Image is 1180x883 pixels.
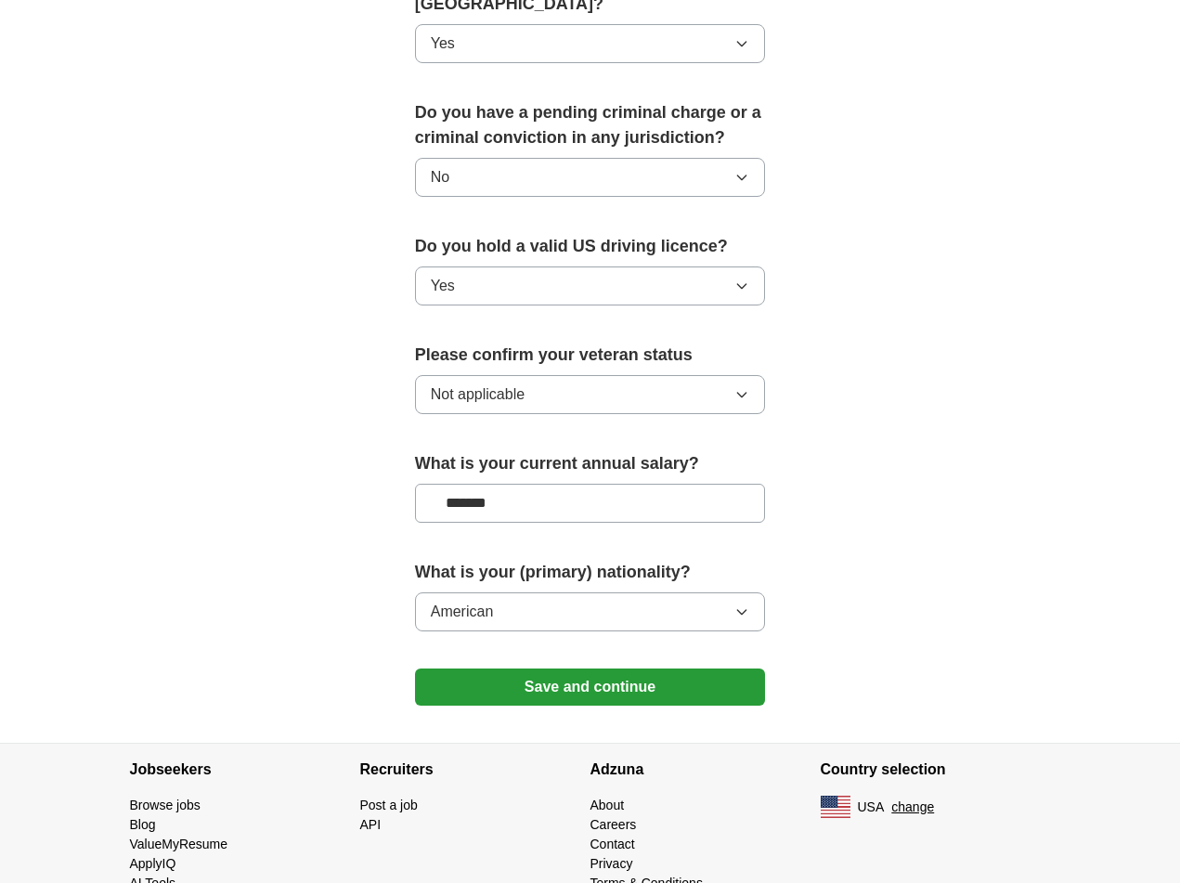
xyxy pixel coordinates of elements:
[821,796,850,818] img: US flag
[130,837,228,851] a: ValueMyResume
[415,100,766,150] label: Do you have a pending criminal charge or a criminal conviction in any jurisdiction?
[415,451,766,476] label: What is your current annual salary?
[415,375,766,414] button: Not applicable
[431,166,449,188] span: No
[415,592,766,631] button: American
[415,669,766,706] button: Save and continue
[590,856,633,871] a: Privacy
[431,383,525,406] span: Not applicable
[858,798,885,817] span: USA
[360,817,382,832] a: API
[415,266,766,305] button: Yes
[590,817,637,832] a: Careers
[415,343,766,368] label: Please confirm your veteran status
[821,744,1051,796] h4: Country selection
[415,560,766,585] label: What is your (primary) nationality?
[415,158,766,197] button: No
[415,24,766,63] button: Yes
[590,837,635,851] a: Contact
[130,798,201,812] a: Browse jobs
[590,798,625,812] a: About
[360,798,418,812] a: Post a job
[415,234,766,259] label: Do you hold a valid US driving licence?
[431,32,455,55] span: Yes
[431,601,494,623] span: American
[130,856,176,871] a: ApplyIQ
[130,817,156,832] a: Blog
[431,275,455,297] span: Yes
[891,798,934,817] button: change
